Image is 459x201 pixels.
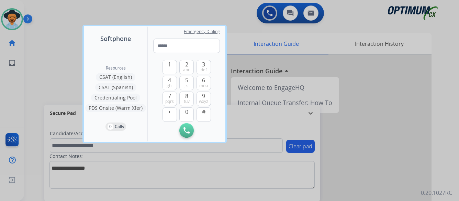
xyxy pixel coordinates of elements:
span: ghi [167,83,172,88]
button: PDS Onsite (Warm Xfer) [85,104,146,112]
span: 3 [202,60,205,68]
span: # [202,108,205,116]
span: 0 [185,108,188,116]
button: 0 [179,107,194,122]
span: def [201,67,207,73]
span: 6 [202,76,205,84]
span: wxyz [199,99,208,104]
span: 8 [185,92,188,100]
p: 0.20.1027RC [421,189,452,197]
span: 5 [185,76,188,84]
button: 0Calls [105,123,126,131]
button: 9wxyz [197,92,211,106]
button: 1 [163,60,177,74]
button: 3def [197,60,211,74]
span: 9 [202,92,205,100]
button: + [163,107,177,122]
span: Resources [106,65,126,71]
p: Calls [115,124,124,130]
button: 4ghi [163,76,177,90]
span: 1 [168,60,171,68]
span: jkl [184,83,189,88]
span: pqrs [165,99,174,104]
button: 6mno [197,76,211,90]
span: abc [183,67,190,73]
button: 8tuv [179,92,194,106]
button: Credentialing Pool [91,94,140,102]
span: tuv [184,99,190,104]
button: 5jkl [179,76,194,90]
span: mno [199,83,208,88]
p: 0 [108,124,113,130]
span: Softphone [100,34,131,43]
button: CSAT (Spanish) [95,83,136,92]
button: # [197,107,211,122]
button: 2abc [179,60,194,74]
span: Emergency Dialing [184,29,220,34]
img: call-button [183,127,190,134]
span: 7 [168,92,171,100]
span: 2 [185,60,188,68]
span: + [168,108,171,116]
button: 7pqrs [163,92,177,106]
span: 4 [168,76,171,84]
button: CSAT (English) [96,73,135,81]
